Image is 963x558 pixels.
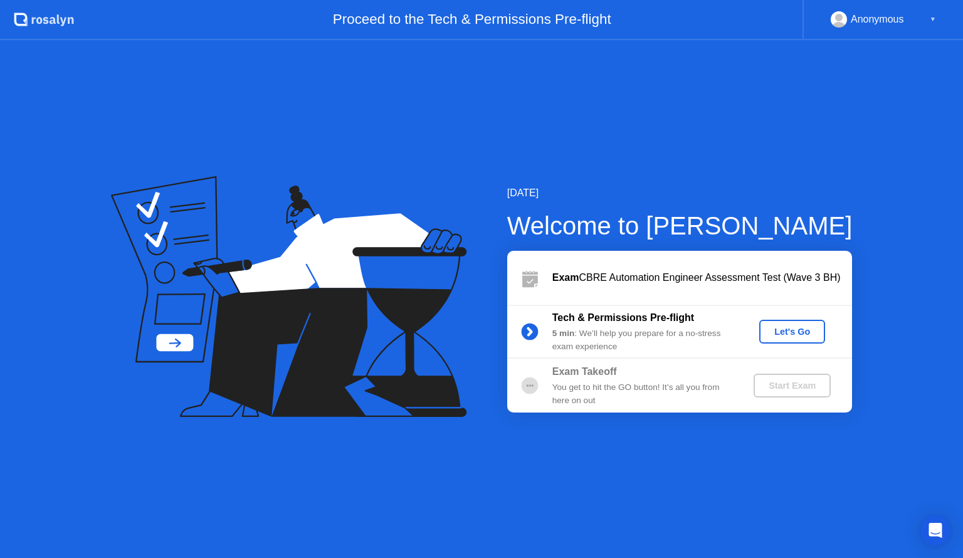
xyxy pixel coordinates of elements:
div: : We’ll help you prepare for a no-stress exam experience [552,327,733,353]
div: Welcome to [PERSON_NAME] [507,207,853,245]
div: Let's Go [764,327,820,337]
div: You get to hit the GO button! It’s all you from here on out [552,381,733,407]
b: Exam [552,272,579,283]
div: Anonymous [851,11,904,28]
b: 5 min [552,329,575,338]
button: Start Exam [754,374,831,397]
button: Let's Go [759,320,825,344]
div: CBRE Automation Engineer Assessment Test (Wave 3 BH) [552,270,852,285]
div: [DATE] [507,186,853,201]
b: Exam Takeoff [552,366,617,377]
div: ▼ [930,11,936,28]
div: Start Exam [759,381,826,391]
b: Tech & Permissions Pre-flight [552,312,694,323]
div: Open Intercom Messenger [920,515,950,545]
